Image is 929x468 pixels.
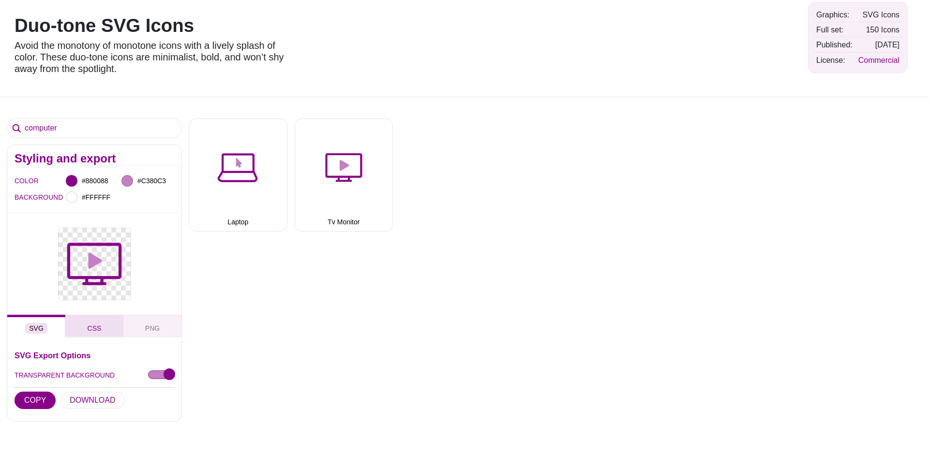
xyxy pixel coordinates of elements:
button: CSS [65,315,123,337]
span: PNG [145,324,160,332]
label: TRANSPARENT BACKGROUND [15,369,115,381]
button: DOWNLOAD [60,392,125,409]
span: CSS [88,324,102,332]
h1: Duo-tone SVG Icons [15,16,290,35]
button: Tv Monitor [295,118,393,232]
input: Search Icons [7,118,181,138]
td: [DATE] [856,38,902,52]
td: SVG Icons [856,8,902,22]
label: COLOR [15,175,27,187]
button: COPY [15,392,56,409]
a: Commercial [858,56,899,64]
h2: Styling and export [15,155,174,162]
td: Published: [814,38,855,52]
p: Avoid the monotony of monotone icons with a lively splash of color. These duo-tone icons are mini... [15,40,290,74]
label: BACKGROUND [15,191,27,204]
td: License: [814,53,855,67]
button: Laptop [189,118,287,232]
td: Full set: [814,23,855,37]
button: PNG [123,315,181,337]
td: 150 Icons [856,23,902,37]
td: Graphics: [814,8,855,22]
h3: SVG Export Options [15,351,174,359]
